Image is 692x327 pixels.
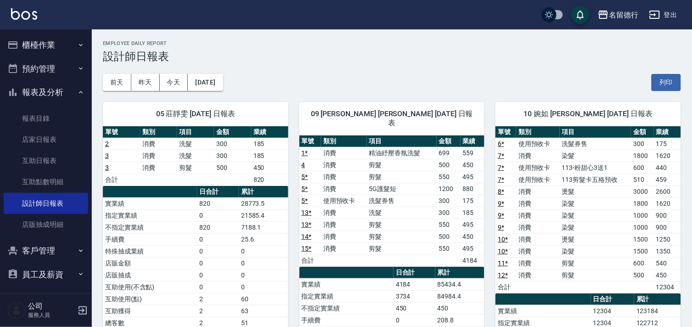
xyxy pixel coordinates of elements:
[631,233,654,245] td: 1500
[105,152,109,159] a: 3
[631,269,654,281] td: 500
[437,195,461,207] td: 300
[516,150,559,162] td: 消費
[251,150,288,162] td: 185
[214,150,251,162] td: 300
[461,219,484,231] td: 495
[103,257,197,269] td: 店販金額
[461,183,484,195] td: 880
[310,109,474,128] span: 09 [PERSON_NAME] [PERSON_NAME] [DATE] 日報表
[654,245,681,257] td: 1350
[4,57,88,81] button: 預約管理
[197,305,239,317] td: 2
[437,242,461,254] td: 550
[435,290,485,302] td: 84984.4
[321,135,367,147] th: 類別
[28,311,75,319] p: 服務人員
[609,9,638,21] div: 名留德行
[103,305,197,317] td: 互助獲得
[437,135,461,147] th: 金額
[437,171,461,183] td: 550
[197,221,239,233] td: 820
[214,126,251,138] th: 金額
[654,281,681,293] td: 12304
[654,197,681,209] td: 1620
[4,214,88,235] a: 店販抽成明細
[516,233,559,245] td: 消費
[367,195,437,207] td: 洗髮券售
[302,161,305,169] a: 4
[394,267,435,279] th: 日合計
[654,257,681,269] td: 540
[4,129,88,150] a: 店家日報表
[299,290,394,302] td: 指定實業績
[634,293,681,305] th: 累計
[251,126,288,138] th: 業績
[394,290,435,302] td: 3734
[560,233,631,245] td: 燙髮
[571,6,590,24] button: save
[461,242,484,254] td: 495
[4,193,88,214] a: 設計師日報表
[177,126,214,138] th: 項目
[177,162,214,174] td: 剪髮
[299,278,394,290] td: 實業績
[321,159,367,171] td: 消費
[646,6,681,23] button: 登出
[461,159,484,171] td: 450
[654,209,681,221] td: 900
[516,221,559,233] td: 消費
[560,269,631,281] td: 剪髮
[197,245,239,257] td: 0
[103,245,197,257] td: 特殊抽成業績
[299,254,321,266] td: 合計
[197,269,239,281] td: 0
[197,281,239,293] td: 0
[197,186,239,198] th: 日合計
[239,221,288,233] td: 7188.1
[239,245,288,257] td: 0
[103,221,197,233] td: 不指定實業績
[631,209,654,221] td: 1000
[461,171,484,183] td: 495
[654,150,681,162] td: 1620
[299,302,394,314] td: 不指定實業績
[188,74,223,91] button: [DATE]
[239,197,288,209] td: 28773.5
[654,162,681,174] td: 440
[631,126,654,138] th: 金額
[251,138,288,150] td: 185
[631,162,654,174] td: 600
[461,254,484,266] td: 4184
[654,269,681,281] td: 450
[367,207,437,219] td: 洗髮
[394,302,435,314] td: 450
[321,219,367,231] td: 消費
[4,33,88,57] button: 櫃檯作業
[654,233,681,245] td: 1250
[4,108,88,129] a: 報表目錄
[654,138,681,150] td: 175
[239,269,288,281] td: 0
[631,197,654,209] td: 1800
[560,150,631,162] td: 染髮
[197,197,239,209] td: 820
[299,135,485,267] table: a dense table
[461,195,484,207] td: 175
[631,150,654,162] td: 1800
[516,126,559,138] th: 類別
[367,135,437,147] th: 項目
[367,219,437,231] td: 剪髮
[516,186,559,197] td: 消費
[4,239,88,263] button: 客戶管理
[214,138,251,150] td: 300
[4,80,88,104] button: 報表及分析
[560,138,631,150] td: 洗髮券售
[516,245,559,257] td: 消費
[251,162,288,174] td: 450
[197,209,239,221] td: 0
[4,171,88,192] a: 互助點數明細
[321,242,367,254] td: 消費
[367,183,437,195] td: 5G護髮短
[435,267,485,279] th: 累計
